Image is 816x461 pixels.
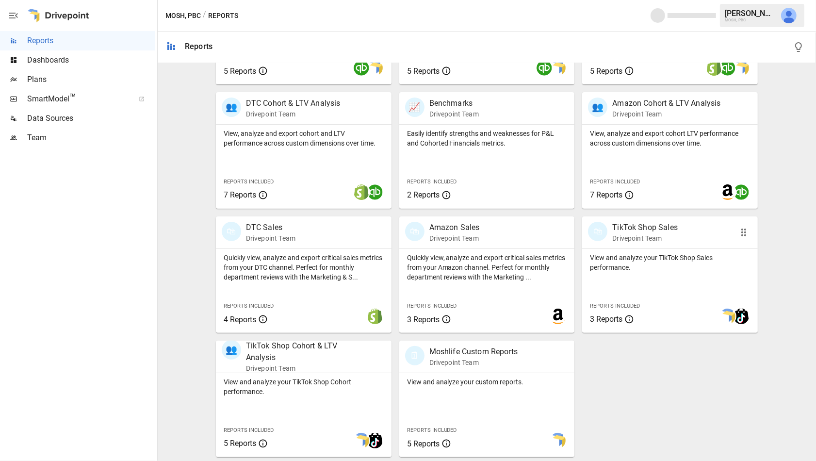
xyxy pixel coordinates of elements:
[734,309,749,324] img: tiktok
[246,363,359,373] p: Drivepoint Team
[222,98,241,117] div: 👥
[222,340,241,360] div: 👥
[246,109,341,119] p: Drivepoint Team
[27,35,155,47] span: Reports
[203,10,206,22] div: /
[407,377,567,387] p: View and analyze your custom reports.
[185,42,212,51] div: Reports
[367,433,383,448] img: tiktok
[537,60,552,76] img: quickbooks
[405,222,424,241] div: 🛍
[407,253,567,282] p: Quickly view, analyze and export critical sales metrics from your Amazon channel. Perfect for mon...
[720,60,735,76] img: quickbooks
[429,233,480,243] p: Drivepoint Team
[69,92,76,104] span: ™
[246,98,341,109] p: DTC Cohort & LTV Analysis
[720,184,735,200] img: amazon
[224,427,274,433] span: Reports Included
[224,303,274,309] span: Reports Included
[407,439,440,448] span: 5 Reports
[27,113,155,124] span: Data Sources
[224,190,256,199] span: 7 Reports
[165,10,201,22] button: MOSH, PBC
[224,377,384,396] p: View and analyze your TikTok Shop Cohort performance.
[588,222,607,241] div: 🛍
[612,109,720,119] p: Drivepoint Team
[612,233,678,243] p: Drivepoint Team
[224,315,256,324] span: 4 Reports
[367,184,383,200] img: quickbooks
[222,222,241,241] div: 🛍
[706,60,722,76] img: shopify
[27,93,128,105] span: SmartModel
[429,346,518,358] p: Moshlife Custom Reports
[354,60,369,76] img: quickbooks
[725,9,775,18] div: [PERSON_NAME]
[550,433,566,448] img: smart model
[590,253,750,272] p: View and analyze your TikTok Shop Sales performance.
[224,66,256,76] span: 5 Reports
[27,54,155,66] span: Dashboards
[590,303,640,309] span: Reports Included
[725,18,775,22] div: MOSH, PBC
[550,60,566,76] img: smart model
[590,190,622,199] span: 7 Reports
[590,66,622,76] span: 5 Reports
[367,60,383,76] img: smart model
[224,439,256,448] span: 5 Reports
[720,309,735,324] img: smart model
[775,2,802,29] button: Jeff Gamsey
[590,179,640,185] span: Reports Included
[590,314,622,324] span: 3 Reports
[27,74,155,85] span: Plans
[588,98,607,117] div: 👥
[407,129,567,148] p: Easily identify strengths and weaknesses for P&L and Cohorted Financials metrics.
[224,179,274,185] span: Reports Included
[407,315,440,324] span: 3 Reports
[407,303,457,309] span: Reports Included
[407,179,457,185] span: Reports Included
[405,346,424,365] div: 🗓
[612,98,720,109] p: Amazon Cohort & LTV Analysis
[246,222,295,233] p: DTC Sales
[224,253,384,282] p: Quickly view, analyze and export critical sales metrics from your DTC channel. Perfect for monthl...
[429,109,479,119] p: Drivepoint Team
[407,66,440,76] span: 5 Reports
[246,340,359,363] p: TikTok Shop Cohort & LTV Analysis
[590,129,750,148] p: View, analyze and export cohort LTV performance across custom dimensions over time.
[407,427,457,433] span: Reports Included
[781,8,797,23] img: Jeff Gamsey
[367,309,383,324] img: shopify
[407,190,440,199] span: 2 Reports
[354,433,369,448] img: smart model
[734,60,749,76] img: smart model
[734,184,749,200] img: quickbooks
[550,309,566,324] img: amazon
[246,233,295,243] p: Drivepoint Team
[429,98,479,109] p: Benchmarks
[354,184,369,200] img: shopify
[224,129,384,148] p: View, analyze and export cohort and LTV performance across custom dimensions over time.
[429,222,480,233] p: Amazon Sales
[27,132,155,144] span: Team
[429,358,518,367] p: Drivepoint Team
[405,98,424,117] div: 📈
[612,222,678,233] p: TikTok Shop Sales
